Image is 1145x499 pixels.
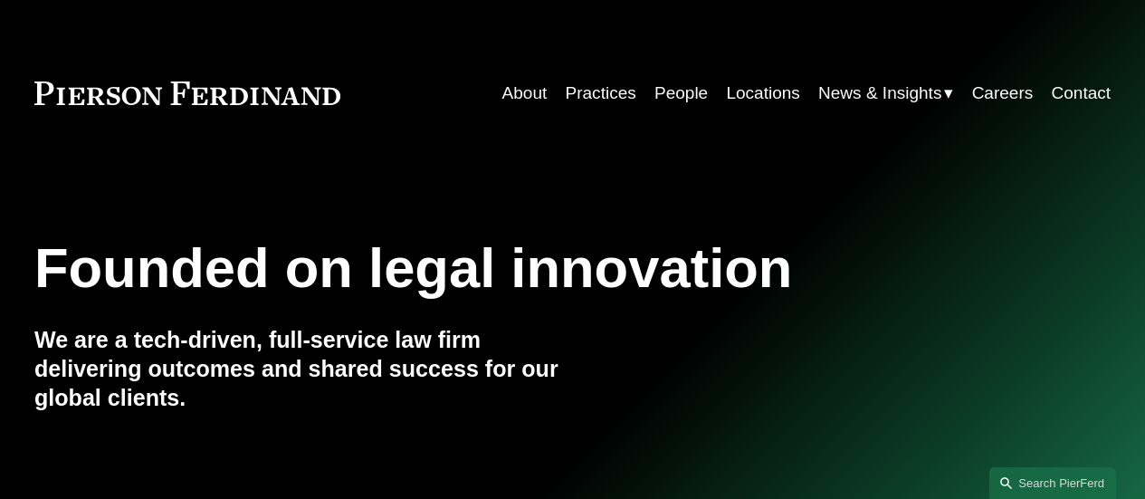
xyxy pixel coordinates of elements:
[654,76,708,110] a: People
[1052,76,1112,110] a: Contact
[34,326,573,413] h4: We are a tech-driven, full-service law firm delivering outcomes and shared success for our global...
[989,467,1116,499] a: Search this site
[726,76,799,110] a: Locations
[972,76,1034,110] a: Careers
[566,76,636,110] a: Practices
[818,78,941,109] span: News & Insights
[818,76,953,110] a: folder dropdown
[34,236,931,300] h1: Founded on legal innovation
[502,76,548,110] a: About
